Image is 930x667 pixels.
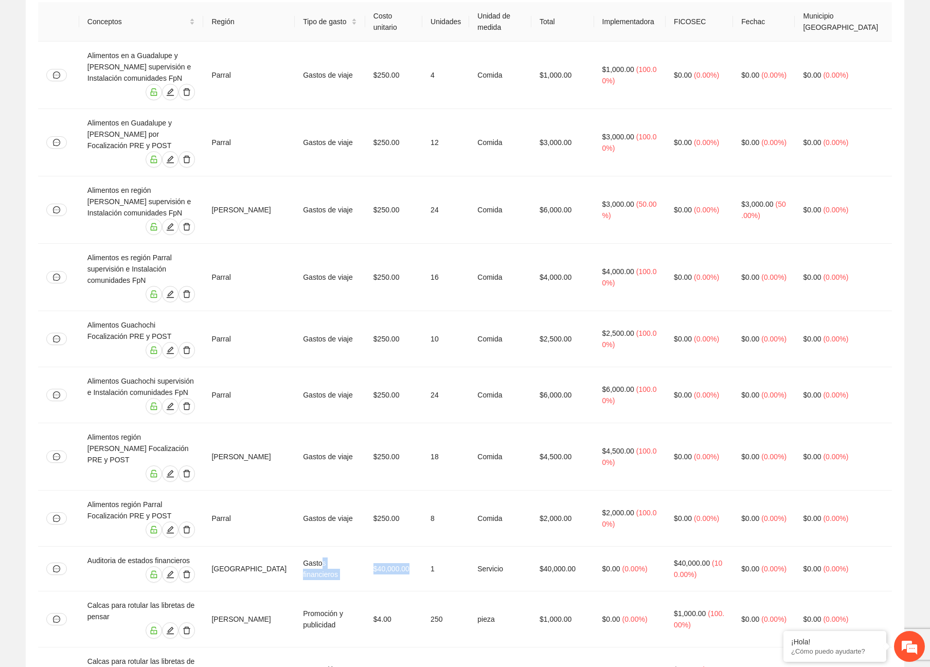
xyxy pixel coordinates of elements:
span: delete [179,526,194,534]
span: delete [179,470,194,478]
span: Conceptos [87,16,188,27]
span: message [53,565,60,572]
button: edit [162,521,178,538]
span: edit [163,346,178,354]
td: $4,500.00 [531,423,594,491]
span: ( 0.00% ) [694,273,719,281]
span: message [53,274,60,281]
button: delete [178,566,195,583]
span: unlock [146,402,162,410]
div: Alimentos es región Parral supervisión e Instalación comunidades FpN [87,252,195,286]
textarea: Escriba su mensaje y pulse “Intro” [5,281,196,317]
td: [PERSON_NAME] [203,591,295,647]
td: Gastos financieros [295,547,365,591]
span: $0.00 [741,453,759,461]
td: Parral [203,244,295,311]
button: message [46,389,67,401]
span: edit [163,626,178,635]
span: $0.00 [674,391,692,399]
span: ( 0.00% ) [694,391,719,399]
span: ( 0.00% ) [622,615,648,623]
th: Municipio [GEOGRAPHIC_DATA] [795,2,892,42]
th: FICOSEC [666,2,733,42]
td: $1,000.00 [531,42,594,109]
button: delete [178,398,195,414]
span: unlock [146,470,162,478]
td: pieza [469,591,531,647]
td: $2,000.00 [531,491,594,547]
span: edit [163,526,178,534]
td: $4.00 [365,591,422,647]
span: unlock [146,290,162,298]
button: edit [162,398,178,414]
span: unlock [146,346,162,354]
td: Parral [203,109,295,176]
td: 24 [422,367,469,423]
span: $0.00 [741,615,759,623]
td: Promoción y publicidad [295,591,365,647]
span: edit [163,570,178,579]
span: edit [163,155,178,164]
span: ( 0.00% ) [622,565,648,573]
span: delete [179,346,194,354]
span: $0.00 [803,138,821,147]
td: Parral [203,491,295,547]
td: Comida [469,244,531,311]
span: $0.00 [741,514,759,522]
div: Alimentos en región [PERSON_NAME] supervisión e Instalación comunidades FpN [87,185,195,219]
button: message [46,333,67,345]
span: delete [179,155,194,164]
td: 10 [422,311,469,367]
td: $250.00 [365,176,422,244]
span: ( 0.00% ) [823,514,848,522]
span: edit [163,88,178,96]
td: Servicio [469,547,531,591]
span: $4,500.00 [602,447,634,455]
span: ( 0.00% ) [694,71,719,79]
span: $2,500.00 [602,329,634,337]
td: 18 [422,423,469,491]
button: message [46,450,67,463]
span: $0.00 [741,71,759,79]
button: edit [162,342,178,358]
td: Comida [469,109,531,176]
span: ( 0.00% ) [823,206,848,214]
button: delete [178,465,195,482]
span: $0.00 [741,391,759,399]
td: $250.00 [365,42,422,109]
span: ( 0.00% ) [823,335,848,343]
th: Conceptos [79,2,204,42]
button: delete [178,151,195,168]
span: edit [163,223,178,231]
span: $0.00 [674,273,692,281]
span: $0.00 [674,453,692,461]
span: ( 0.00% ) [694,514,719,522]
td: Parral [203,311,295,367]
div: Alimentos Guachochi Focalización PRE y POST [87,319,195,342]
span: delete [179,223,194,231]
span: ( 0.00% ) [823,273,848,281]
span: ( 0.00% ) [823,138,848,147]
button: unlock [146,84,162,100]
td: $1,000.00 [531,591,594,647]
span: ( 0.00% ) [761,71,786,79]
span: ( 0.00% ) [761,514,786,522]
td: $40,000.00 [365,547,422,591]
td: [PERSON_NAME] [203,176,295,244]
td: Gastos de viaje [295,423,365,491]
span: delete [179,626,194,635]
span: unlock [146,223,162,231]
span: $3,000.00 [602,200,634,208]
span: ( 0.00% ) [761,273,786,281]
td: $250.00 [365,311,422,367]
span: delete [179,570,194,579]
span: $4,000.00 [602,267,634,276]
button: edit [162,219,178,235]
span: $3,000.00 [741,200,773,208]
span: ( 0.00% ) [761,335,786,343]
span: edit [163,470,178,478]
td: Parral [203,42,295,109]
div: Alimentos en a Guadalupe y [PERSON_NAME] supervisión e Instalación comunidades FpN [87,50,195,84]
button: message [46,204,67,216]
span: ( 0.00% ) [823,565,848,573]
